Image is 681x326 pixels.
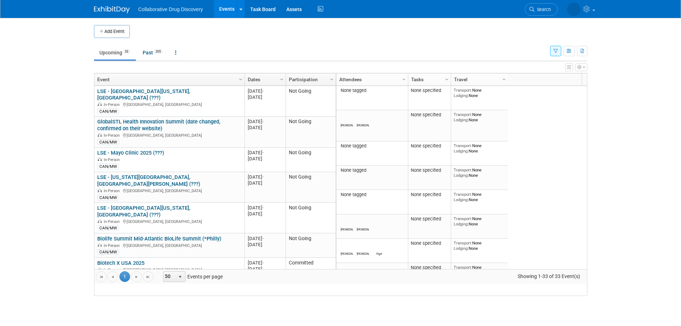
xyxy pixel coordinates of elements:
[98,274,104,280] span: Go to the first page
[97,267,241,273] div: [GEOGRAPHIC_DATA], [GEOGRAPHIC_DATA]
[411,240,448,246] div: None specified
[248,73,281,86] a: Dates
[454,246,469,251] span: Lodging:
[97,118,220,132] a: GlobalSTL Health Innovation Summit (date changed, confirmed on their website)
[163,272,176,282] span: 50
[262,205,264,210] span: -
[357,251,369,256] div: Evan Moriarity
[339,167,405,173] div: None tagged
[97,242,241,248] div: [GEOGRAPHIC_DATA], [GEOGRAPHIC_DATA]
[248,94,282,100] div: [DATE]
[104,133,122,138] span: In-Person
[286,172,336,203] td: Not Going
[341,251,353,256] div: James White
[341,227,353,231] div: Matthew Harris
[104,102,122,107] span: In-Person
[501,77,507,82] span: Column Settings
[97,108,119,114] div: CAN/MW
[343,242,351,251] img: James White
[97,249,119,255] div: CAN/MW
[511,271,587,281] span: Showing 1-33 of 33 Event(s)
[248,266,282,272] div: [DATE]
[262,150,264,155] span: -
[119,271,130,282] span: 1
[500,73,508,84] a: Column Settings
[454,265,505,275] div: None None
[454,143,505,154] div: None None
[454,88,472,93] span: Transport:
[237,73,245,84] a: Column Settings
[262,119,264,124] span: -
[286,86,336,117] td: Not Going
[248,118,282,125] div: [DATE]
[97,225,119,231] div: CAN/MW
[97,174,200,187] a: LSE - [US_STATE][GEOGRAPHIC_DATA], [GEOGRAPHIC_DATA][PERSON_NAME] (???)
[97,188,241,194] div: [GEOGRAPHIC_DATA], [GEOGRAPHIC_DATA]
[98,219,102,223] img: In-Person Event
[248,205,282,211] div: [DATE]
[262,174,264,180] span: -
[104,157,122,162] span: In-Person
[97,218,241,224] div: [GEOGRAPHIC_DATA], [GEOGRAPHIC_DATA]
[411,192,448,198] div: None specified
[411,112,448,118] div: None specified
[143,271,153,282] a: Go to the last page
[454,216,472,221] span: Transport:
[341,122,353,127] div: Evan Moriarity
[454,117,469,122] span: Lodging:
[134,274,139,280] span: Go to the next page
[359,242,367,251] img: Evan Moriarity
[97,260,144,266] a: Biotech X USA 2025
[343,114,351,122] img: Evan Moriarity
[286,148,336,172] td: Not Going
[97,150,164,156] a: LSE - Mayo Clinic 2025 (???)
[454,88,505,98] div: None None
[454,112,505,122] div: None None
[339,192,405,198] div: None tagged
[339,88,405,93] div: None tagged
[262,236,264,241] span: -
[97,164,119,169] div: CAN/MW
[153,49,163,54] span: 205
[454,197,469,202] span: Lodging:
[444,77,450,82] span: Column Settings
[248,150,282,156] div: [DATE]
[454,167,505,178] div: None None
[97,73,240,86] a: Event
[454,173,469,178] span: Lodging:
[97,195,119,200] div: CAN/MW
[104,268,122,272] span: In-Person
[454,192,472,197] span: Transport:
[97,205,190,218] a: LSE - [GEOGRAPHIC_DATA][US_STATE], [GEOGRAPHIC_DATA] (???)
[286,117,336,148] td: Not Going
[94,25,130,38] button: Add Event
[328,73,336,84] a: Column Settings
[96,271,107,282] a: Go to the first page
[443,73,451,84] a: Column Settings
[454,143,472,148] span: Transport:
[454,93,469,98] span: Lodging:
[248,174,282,180] div: [DATE]
[98,133,102,137] img: In-Person Event
[278,73,286,84] a: Column Settings
[411,143,448,149] div: None specified
[98,157,102,161] img: In-Person Event
[411,216,448,222] div: None specified
[104,189,122,193] span: In-Person
[359,267,367,275] img: Juan Gijzelaar
[454,216,505,227] div: None None
[454,240,505,251] div: None None
[248,242,282,248] div: [DATE]
[339,73,403,86] a: Attendees
[375,242,384,251] img: Yigit Kucuk
[97,101,241,107] div: [GEOGRAPHIC_DATA], [GEOGRAPHIC_DATA]
[534,7,551,12] span: Search
[97,235,221,242] a: Biolife Summit Mid-Atlantic BioLife Summit (*Philly)
[98,243,102,247] img: In-Person Event
[262,88,264,94] span: -
[357,227,369,231] div: Evan Moriarity
[286,203,336,233] td: Not Going
[248,125,282,131] div: [DATE]
[400,73,408,84] a: Column Settings
[248,260,282,266] div: [DATE]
